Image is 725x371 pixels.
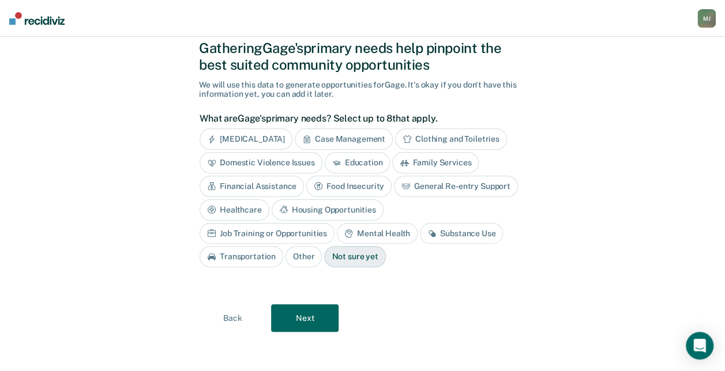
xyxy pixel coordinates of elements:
div: Substance Use [420,223,503,244]
label: What are Gage's primary needs? Select up to 8 that apply. [200,113,520,124]
div: M J [697,9,716,28]
div: Education [325,152,390,173]
div: Gathering Gage's primary needs help pinpoint the best suited community opportunities [199,40,526,73]
div: Other [286,246,322,267]
button: Next [271,304,339,332]
div: Family Services [392,152,479,173]
div: Clothing and Toiletries [395,128,507,150]
div: Healthcare [200,199,269,221]
div: Domestic Violence Issues [200,152,322,173]
div: Job Training or Opportunities [200,223,335,244]
button: Back [199,304,266,332]
div: Not sure yet [324,246,385,267]
div: [MEDICAL_DATA] [200,128,292,150]
div: Financial Assistance [200,176,304,197]
div: General Re-entry Support [394,176,518,197]
div: Open Intercom Messenger [686,332,713,359]
button: MJ [697,9,716,28]
div: Transportation [200,246,283,267]
div: Mental Health [337,223,418,244]
div: Food Insecurity [306,176,392,197]
img: Recidiviz [9,12,65,25]
div: We will use this data to generate opportunities for Gage . It's okay if you don't have this infor... [199,80,526,100]
div: Housing Opportunities [272,199,384,221]
div: Case Management [295,128,393,150]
